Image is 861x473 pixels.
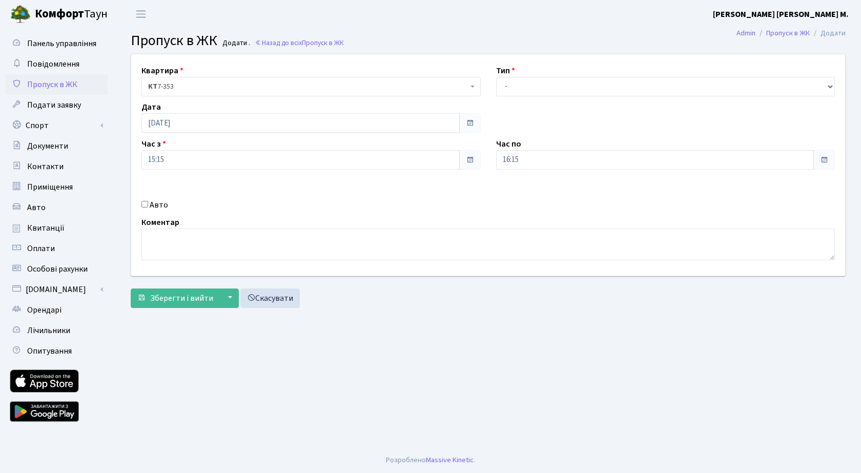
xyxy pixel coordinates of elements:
[27,38,96,49] span: Панель управління
[27,304,61,316] span: Орендарі
[5,218,108,238] a: Квитанції
[5,177,108,197] a: Приміщення
[5,197,108,218] a: Авто
[220,39,250,48] small: Додати .
[713,9,849,20] b: [PERSON_NAME] [PERSON_NAME] М.
[27,140,68,152] span: Документи
[27,345,72,357] span: Опитування
[27,99,81,111] span: Подати заявку
[27,161,64,172] span: Контакти
[131,30,217,51] span: Пропуск в ЖК
[148,81,468,92] span: <b>КТ</b>&nbsp;&nbsp;&nbsp;&nbsp;7-353
[736,28,755,38] a: Admin
[5,54,108,74] a: Повідомлення
[5,156,108,177] a: Контакти
[5,279,108,300] a: [DOMAIN_NAME]
[5,95,108,115] a: Подати заявку
[148,81,157,92] b: КТ
[5,320,108,341] a: Лічильники
[141,65,183,77] label: Квартира
[141,101,161,113] label: Дата
[141,216,179,229] label: Коментар
[131,289,220,308] button: Зберегти і вийти
[27,202,46,213] span: Авто
[255,38,344,48] a: Назад до всіхПропуск в ЖК
[27,263,88,275] span: Особові рахунки
[5,341,108,361] a: Опитування
[810,28,846,39] li: Додати
[302,38,344,48] span: Пропуск в ЖК
[27,243,55,254] span: Оплати
[713,8,849,20] a: [PERSON_NAME] [PERSON_NAME] М.
[386,455,475,466] div: Розроблено .
[5,238,108,259] a: Оплати
[240,289,300,308] a: Скасувати
[426,455,474,465] a: Massive Kinetic
[5,136,108,156] a: Документи
[5,259,108,279] a: Особові рахунки
[27,181,73,193] span: Приміщення
[35,6,84,22] b: Комфорт
[141,138,166,150] label: Час з
[27,222,65,234] span: Квитанції
[5,74,108,95] a: Пропуск в ЖК
[496,65,515,77] label: Тип
[5,33,108,54] a: Панель управління
[27,79,77,90] span: Пропуск в ЖК
[150,293,213,304] span: Зберегти і вийти
[150,199,168,211] label: Авто
[10,4,31,25] img: logo.png
[496,138,521,150] label: Час по
[721,23,861,44] nav: breadcrumb
[5,300,108,320] a: Орендарі
[27,58,79,70] span: Повідомлення
[141,77,481,96] span: <b>КТ</b>&nbsp;&nbsp;&nbsp;&nbsp;7-353
[128,6,154,23] button: Переключити навігацію
[5,115,108,136] a: Спорт
[766,28,810,38] a: Пропуск в ЖК
[27,325,70,336] span: Лічильники
[35,6,108,23] span: Таун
